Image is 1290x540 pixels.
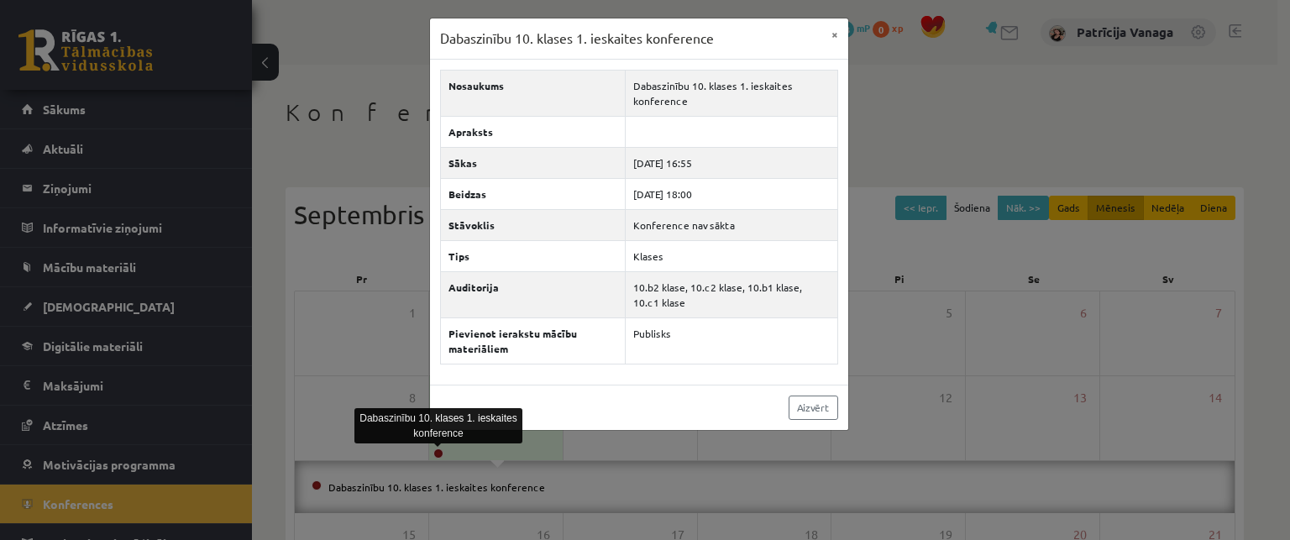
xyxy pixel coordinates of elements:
th: Tips [440,240,626,271]
td: Publisks [626,317,838,364]
div: Dabaszinību 10. klases 1. ieskaites konference [354,408,522,443]
th: Nosaukums [440,70,626,116]
h3: Dabaszinību 10. klases 1. ieskaites konference [440,29,714,49]
th: Pievienot ierakstu mācību materiāliem [440,317,626,364]
th: Beidzas [440,178,626,209]
td: [DATE] 18:00 [626,178,838,209]
td: [DATE] 16:55 [626,147,838,178]
td: Konference nav sākta [626,209,838,240]
a: Aizvērt [789,396,838,420]
td: Klases [626,240,838,271]
th: Apraksts [440,116,626,147]
th: Sākas [440,147,626,178]
th: Stāvoklis [440,209,626,240]
th: Auditorija [440,271,626,317]
button: × [821,18,848,50]
td: 10.b2 klase, 10.c2 klase, 10.b1 klase, 10.c1 klase [626,271,838,317]
td: Dabaszinību 10. klases 1. ieskaites konference [626,70,838,116]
